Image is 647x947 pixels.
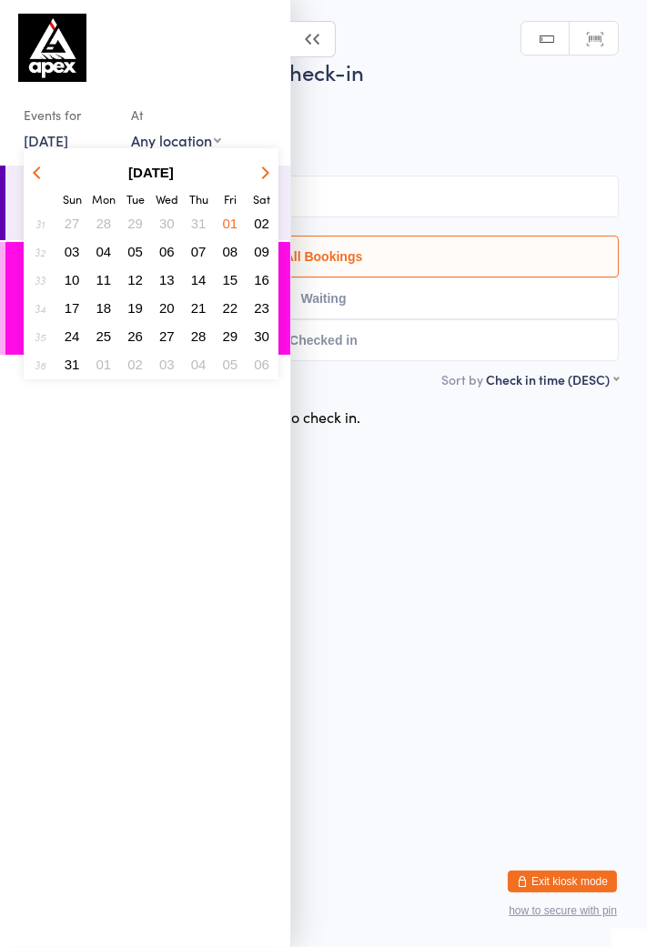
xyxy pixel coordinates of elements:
[5,242,290,355] a: 6:00 -7:00 pmWomen's Intermediate & Advanced[PERSON_NAME] and [PERSON_NAME]
[127,300,143,316] span: 19
[96,357,112,372] span: 01
[185,211,213,236] button: 31
[35,358,45,372] em: 36
[90,211,118,236] button: 28
[159,272,175,287] span: 13
[254,357,269,372] span: 06
[248,239,276,264] button: 09
[58,296,86,320] button: 17
[217,267,245,292] button: 15
[96,328,112,344] span: 25
[153,352,181,377] button: 03
[223,244,238,259] span: 08
[96,244,112,259] span: 04
[217,296,245,320] button: 22
[58,267,86,292] button: 10
[254,216,269,231] span: 02
[191,357,207,372] span: 04
[126,191,145,207] small: Tuesday
[28,319,619,361] button: Checked in
[35,329,45,344] em: 35
[35,245,45,259] em: 32
[248,352,276,377] button: 06
[65,272,80,287] span: 10
[253,191,270,207] small: Saturday
[121,352,149,377] button: 02
[90,296,118,320] button: 18
[90,324,118,348] button: 25
[159,216,175,231] span: 30
[159,357,175,372] span: 03
[90,267,118,292] button: 11
[65,244,80,259] span: 03
[28,96,591,114] span: [DATE] 6:00pm
[96,216,112,231] span: 28
[90,239,118,264] button: 04
[35,301,45,316] em: 34
[159,300,175,316] span: 20
[96,272,112,287] span: 11
[217,211,245,236] button: 01
[24,130,68,150] a: [DATE]
[58,352,86,377] button: 31
[217,239,245,264] button: 08
[28,56,619,86] h2: Women's Intermediate… Check-in
[121,324,149,348] button: 26
[248,267,276,292] button: 16
[58,211,86,236] button: 27
[35,273,45,287] em: 33
[153,239,181,264] button: 06
[65,357,80,372] span: 31
[96,300,112,316] span: 18
[486,370,619,388] div: Check in time (DESC)
[121,211,149,236] button: 29
[131,100,221,130] div: At
[127,272,143,287] span: 12
[90,352,118,377] button: 01
[65,300,80,316] span: 17
[191,328,207,344] span: 28
[5,166,290,240] a: 5:30 -6:30 pmAdults No Gi[PERSON_NAME]
[153,211,181,236] button: 30
[509,904,617,917] button: how to secure with pin
[223,357,238,372] span: 05
[92,191,116,207] small: Monday
[159,328,175,344] span: 27
[248,211,276,236] button: 02
[217,352,245,377] button: 05
[185,324,213,348] button: 28
[185,267,213,292] button: 14
[185,296,213,320] button: 21
[58,239,86,264] button: 03
[28,114,591,132] span: [PERSON_NAME] and [PERSON_NAME]
[65,328,80,344] span: 24
[127,357,143,372] span: 02
[18,14,86,82] img: Apex BJJ
[58,324,86,348] button: 24
[121,267,149,292] button: 12
[223,272,238,287] span: 15
[121,239,149,264] button: 05
[63,191,82,207] small: Sunday
[185,239,213,264] button: 07
[248,296,276,320] button: 23
[127,244,143,259] span: 05
[28,176,619,217] input: Search
[248,324,276,348] button: 30
[217,324,245,348] button: 29
[191,272,207,287] span: 14
[254,244,269,259] span: 09
[189,191,208,207] small: Thursday
[35,217,45,231] em: 31
[127,328,143,344] span: 26
[254,328,269,344] span: 30
[254,272,269,287] span: 16
[153,296,181,320] button: 20
[153,267,181,292] button: 13
[508,871,617,892] button: Exit kiosk mode
[159,244,175,259] span: 06
[153,324,181,348] button: 27
[224,191,237,207] small: Friday
[131,130,221,150] div: Any location
[28,236,619,277] button: All Bookings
